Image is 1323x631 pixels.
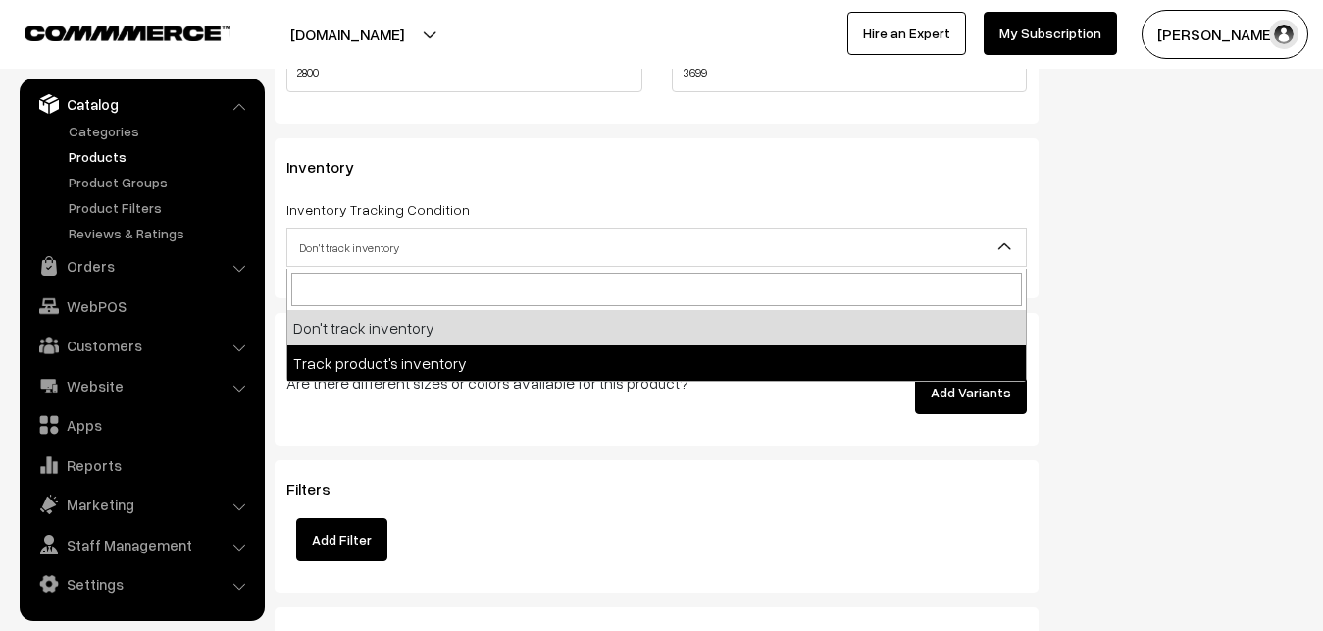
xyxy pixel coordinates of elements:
a: Marketing [25,487,258,522]
li: Track product's inventory [287,345,1026,381]
button: Add Filter [296,518,387,561]
a: Orders [25,248,258,284]
input: Original Price [286,53,642,92]
a: Website [25,368,258,403]
a: Settings [25,566,258,602]
span: Filters [286,479,354,499]
a: WebPOS [25,289,258,324]
p: Are there different sizes or colors available for this product? [286,371,770,394]
a: My Subscription [984,12,1117,55]
li: Don't track inventory [287,310,1026,345]
a: Hire an Expert [847,12,966,55]
a: Catalog [25,86,258,122]
a: Reviews & Ratings [64,223,258,243]
a: Product Filters [64,197,258,218]
button: Add Variants [915,371,1027,414]
span: Don't track inventory [286,228,1027,267]
a: Product Groups [64,172,258,192]
button: [DOMAIN_NAME] [222,10,473,59]
label: Inventory Tracking Condition [286,199,470,220]
input: Selling Price [672,53,1028,92]
a: Customers [25,328,258,363]
a: COMMMERCE [25,20,196,43]
a: Reports [25,447,258,483]
img: user [1269,20,1298,49]
img: COMMMERCE [25,26,230,40]
span: Inventory [286,157,378,177]
a: Staff Management [25,527,258,562]
button: [PERSON_NAME] [1142,10,1308,59]
a: Apps [25,407,258,443]
span: Don't track inventory [287,231,1026,265]
a: Products [64,146,258,167]
a: Categories [64,121,258,141]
